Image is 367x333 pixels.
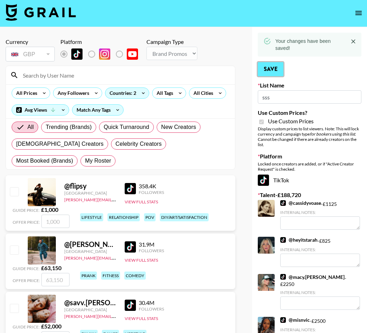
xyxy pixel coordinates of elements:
[60,38,144,45] div: Platform
[280,317,286,323] img: TikTok
[189,88,215,98] div: All Cities
[64,240,116,249] div: @ [PERSON_NAME].[PERSON_NAME]
[280,210,360,215] div: Internal Notes:
[64,312,168,319] a: [PERSON_NAME][EMAIL_ADDRESS][DOMAIN_NAME]
[64,298,116,307] div: @ savv.[PERSON_NAME]
[64,196,168,202] a: [PERSON_NAME][EMAIL_ADDRESS][DOMAIN_NAME]
[60,47,144,61] div: List locked to TikTok.
[46,123,92,131] span: Trending (Brands)
[105,88,149,98] div: Countries: 2
[275,35,342,54] div: Your changes have been saved!
[41,215,70,228] input: 1,000
[125,241,136,253] img: TikTok
[280,327,360,332] div: Internal Notes:
[280,200,286,206] img: TikTok
[27,123,34,131] span: All
[352,6,366,20] button: open drawer
[53,88,91,98] div: Any Followers
[258,175,361,186] div: TikTok
[280,274,286,280] img: TikTok
[12,105,69,115] div: Avg Views
[6,38,55,45] div: Currency
[280,290,360,295] div: Internal Notes:
[348,36,359,47] button: Close
[310,131,355,137] em: for bookers using this list
[280,317,310,323] a: @misnvic
[107,213,140,221] div: relationship
[258,109,361,116] label: Use Custom Prices?
[99,48,110,60] img: Instagram
[280,274,360,310] div: - £ 2250
[12,88,39,98] div: All Prices
[258,62,283,76] button: Save
[161,123,196,131] span: New Creators
[104,123,149,131] span: Quick Turnaround
[125,316,158,321] button: View Full Stats
[280,200,321,206] a: @cassidyvoase
[258,191,361,198] label: Talent - £ 188,720
[258,82,361,89] label: List Name
[127,48,138,60] img: YouTube
[125,300,136,311] img: TikTok
[41,323,61,329] strong: £ 52,000
[13,278,40,283] span: Offer Price:
[16,157,73,165] span: Most Booked (Brands)
[258,126,361,147] div: Display custom prices to list viewers. Note: This will lock currency and campaign type . Cannot b...
[6,45,55,63] div: Currency is locked to GBP
[280,237,317,243] a: @heyitstarah
[139,248,164,253] div: Followers
[139,299,164,306] div: 30.4M
[258,153,361,160] label: Platform
[41,265,61,271] strong: £ 63,150
[139,183,164,190] div: 358.4K
[71,48,83,60] img: TikTok
[125,257,158,263] button: View Full Stats
[16,140,104,148] span: [DEMOGRAPHIC_DATA] Creators
[280,237,360,267] div: - £ 825
[280,200,360,230] div: - £ 1125
[64,307,116,312] div: [GEOGRAPHIC_DATA]
[64,254,168,261] a: [PERSON_NAME][EMAIL_ADDRESS][DOMAIN_NAME]
[144,213,156,221] div: pov
[64,249,116,254] div: [GEOGRAPHIC_DATA]
[139,241,164,248] div: 31.9M
[146,38,197,45] div: Campaign Type
[80,213,103,221] div: lifestyle
[139,306,164,312] div: Followers
[13,266,40,271] span: Guide Price:
[280,237,286,243] img: TikTok
[41,206,58,213] strong: £ 1,000
[116,140,162,148] span: Celebrity Creators
[258,175,269,186] img: TikTok
[125,199,158,204] button: View Full Stats
[19,70,231,81] input: Search by User Name
[13,324,40,329] span: Guide Price:
[64,182,116,190] div: @ flipsy
[85,157,111,165] span: My Roster
[152,88,175,98] div: All Tags
[101,272,120,280] div: fitness
[125,183,136,194] img: TikTok
[41,273,70,286] input: 63,150
[80,272,97,280] div: prank
[280,247,360,252] div: Internal Notes:
[13,208,40,213] span: Guide Price:
[268,118,314,125] span: Use Custom Prices
[6,4,76,21] img: Grail Talent
[160,213,209,221] div: diy/art/satisfaction
[258,161,361,172] div: Locked once creators are added, or if "Active Creator Request" is checked.
[72,105,123,115] div: Match Any Tags
[64,190,116,196] div: [GEOGRAPHIC_DATA]
[280,274,345,280] a: @macy.[PERSON_NAME]
[13,220,40,225] span: Offer Price:
[139,190,164,195] div: Followers
[124,272,146,280] div: comedy
[7,48,53,60] div: GBP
